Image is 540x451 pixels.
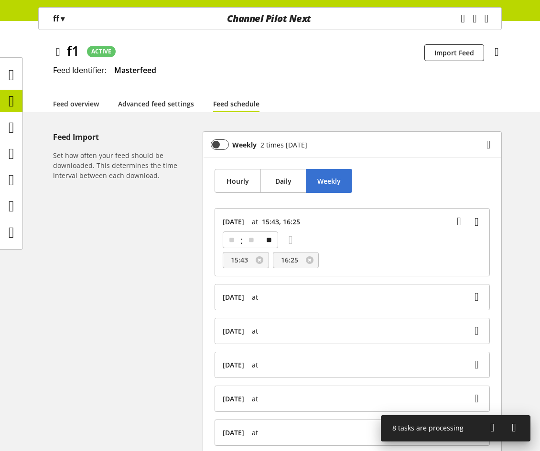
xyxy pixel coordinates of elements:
[240,232,243,249] span: :
[227,176,249,186] span: Hourly
[223,292,244,302] span: [DATE]
[262,217,300,227] span: 15:43, 16:25
[213,99,259,109] a: Feed schedule
[61,13,65,24] span: ▾
[252,394,258,404] span: at
[232,140,257,150] b: Weekly
[231,255,248,265] span: 15:43
[67,41,79,61] span: f1
[215,169,261,193] button: Hourly
[275,176,292,186] span: Daily
[252,217,258,227] span: at
[317,176,341,186] span: Weekly
[118,99,194,109] a: Advanced feed settings
[260,169,307,193] button: Daily
[53,13,65,24] p: ff
[53,150,199,180] h6: Set how often your feed should be downloaded. This determines the time interval between each down...
[252,326,258,336] span: at
[257,140,307,150] div: 2 times [DATE]
[252,360,258,370] span: at
[252,292,258,302] span: at
[223,217,244,227] span: [DATE]
[91,47,111,56] span: ACTIVE
[53,65,107,75] span: Feed Identifier:
[53,99,99,109] a: Feed overview
[38,7,502,30] nav: main navigation
[223,360,244,370] span: [DATE]
[223,326,244,336] span: [DATE]
[53,131,199,143] h5: Feed Import
[424,44,484,61] button: Import Feed
[223,428,244,438] span: [DATE]
[252,428,258,438] span: at
[114,65,156,75] span: Masterfeed
[434,48,474,58] span: Import Feed
[306,169,352,193] button: Weekly
[392,423,464,432] span: 8 tasks are processing
[223,394,244,404] span: [DATE]
[281,255,298,265] span: 16:25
